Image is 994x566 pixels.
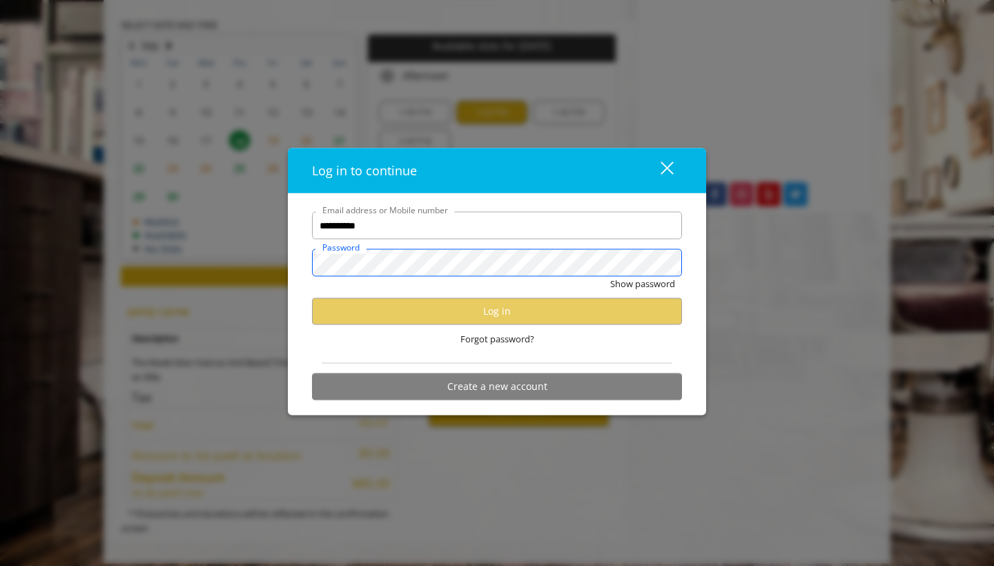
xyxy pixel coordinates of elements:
[312,212,682,240] input: Email address or Mobile number
[315,204,455,217] label: Email address or Mobile number
[312,373,682,400] button: Create a new account
[610,277,675,291] button: Show password
[315,241,367,254] label: Password
[635,157,682,185] button: close dialog
[460,332,534,347] span: Forgot password?
[312,162,417,179] span: Log in to continue
[645,160,672,181] div: close dialog
[312,249,682,277] input: Password
[312,297,682,324] button: Log in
